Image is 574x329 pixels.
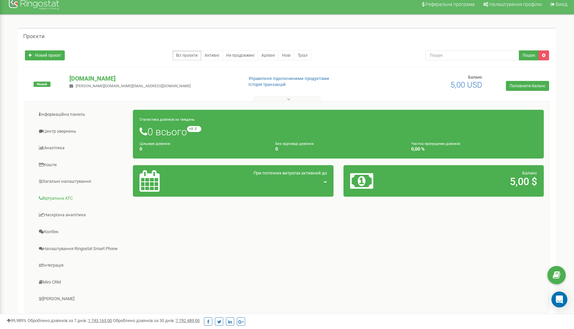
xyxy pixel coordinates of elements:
[30,173,133,190] a: Загальні налаштування
[223,50,258,60] a: Не продовжені
[140,147,265,152] h4: 0
[468,75,482,80] span: Баланс
[113,318,200,323] span: Оброблено дзвінків за 30 днів :
[275,147,401,152] h4: 0
[248,82,286,87] a: Історія транзакцій
[522,170,537,175] span: Баланс
[23,33,45,39] h5: Проєкти
[7,318,27,323] span: 99,989%
[294,50,311,60] a: Тріал
[30,274,133,291] a: Mini CRM
[76,84,191,88] span: [PERSON_NAME][DOMAIN_NAME][EMAIL_ADDRESS][DOMAIN_NAME]
[551,292,567,307] div: Open Intercom Messenger
[411,142,460,146] small: Частка пропущених дзвінків
[248,76,329,81] a: Управління підключеними продуктами
[426,2,475,7] span: Реферальна програма
[205,176,327,187] h2: -
[30,157,133,173] a: Кошти
[25,50,65,60] a: Новий проєкт
[30,224,133,240] a: Колбек
[489,2,542,7] span: Налаштування профілю
[30,257,133,274] a: Інтеграція
[30,291,133,307] a: [PERSON_NAME]
[140,126,537,137] h1: 0 всього
[519,50,539,60] button: Пошук
[278,50,294,60] a: Нові
[411,147,537,152] h4: 0,00 %
[88,318,112,323] u: 1 743 163,00
[275,142,314,146] small: Без відповіді дзвінків
[187,126,201,132] small: +0
[258,50,279,60] a: Архівні
[140,117,195,122] small: Статистика дзвінків за тиждень
[140,142,170,146] small: Цільових дзвінків
[176,318,200,323] u: 7 792 489,00
[30,106,133,123] a: Інформаційна панель
[34,82,50,87] span: Новий
[69,74,238,83] p: [DOMAIN_NAME]
[426,50,519,60] input: Пошук
[30,190,133,207] a: Віртуальна АТС
[28,318,112,323] span: Оброблено дзвінків за 7 днів :
[253,170,327,175] span: При поточних витратах активний до
[30,140,133,156] a: Аналiтика
[416,176,537,187] h2: 5,00 $
[172,50,201,60] a: Всі проєкти
[30,241,133,257] a: Налаштування Ringostat Smart Phone
[450,80,482,90] span: 5,00 USD
[201,50,223,60] a: Активні
[30,123,133,140] a: Центр звернень
[506,81,549,91] a: Поповнити баланс
[556,2,567,7] span: Вихід
[30,207,133,223] a: Наскрізна аналітика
